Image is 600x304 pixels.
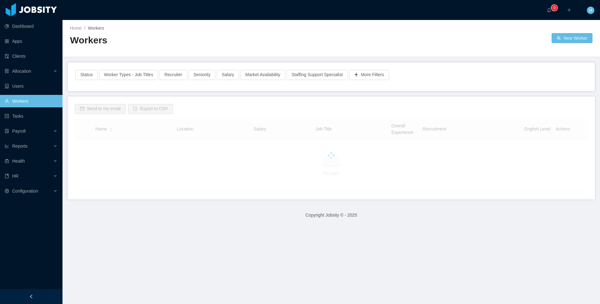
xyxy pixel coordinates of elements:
[547,8,551,12] i: icon: bell
[70,26,82,31] a: Home
[159,70,187,80] button: Recruiter
[70,34,331,47] h2: Workers
[5,80,57,92] a: icon: robotUsers
[5,95,57,107] a: icon: userWorkers
[5,174,9,178] i: icon: book
[5,189,9,193] i: icon: setting
[5,110,57,122] a: icon: profileTasks
[589,7,592,14] span: H
[75,70,98,80] button: Status
[88,26,104,31] span: Workers
[12,174,18,179] span: HR
[5,50,57,62] a: icon: auditClients
[5,69,9,73] i: icon: solution
[12,129,26,134] span: Payroll
[349,70,389,80] button: icon: plusMore Filters
[188,70,215,80] button: Seniority
[12,69,31,74] span: Allocation
[5,35,57,47] a: icon: appstoreApps
[287,70,348,80] button: Staffing Support Specialist
[567,8,571,12] i: icon: plus
[240,70,285,80] button: Market Availability
[5,20,57,32] a: icon: pie-chartDashboard
[5,129,9,133] i: icon: file-protect
[12,189,38,194] span: Configuration
[551,5,557,11] sup: 0
[84,26,85,31] span: /
[99,70,158,80] button: Worker Types - Job Titles
[5,159,9,163] i: icon: medicine-box
[62,204,600,226] footer: Copyright Jobsity © - 2025
[12,144,27,149] span: Reports
[5,144,9,148] i: icon: line-chart
[217,70,239,80] button: Salary
[12,159,25,164] span: Health
[552,33,592,43] button: icon: usergroup-addNew Worker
